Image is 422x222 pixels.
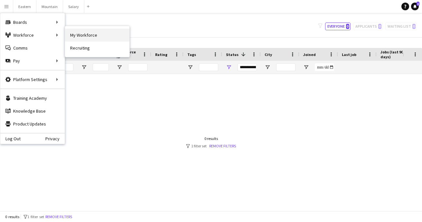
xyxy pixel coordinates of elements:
[342,52,356,57] span: Last job
[27,214,44,219] span: 1 filter set
[209,143,236,148] a: Remove filters
[0,54,65,67] div: Pay
[315,63,334,71] input: Joined Filter Input
[276,63,295,71] input: City Filter Input
[65,42,129,54] a: Recruiting
[0,136,21,141] a: Log Out
[93,63,109,71] input: Last Name Filter Input
[417,2,419,6] span: 1
[265,52,272,57] span: City
[380,50,407,59] span: Jobs (last 90 days)
[186,136,236,141] div: 0 results
[0,73,65,86] div: Platform Settings
[155,52,167,57] span: Rating
[0,29,65,42] div: Workforce
[265,64,270,70] button: Open Filter Menu
[0,42,65,54] a: Comms
[13,0,36,13] button: Eastern
[36,0,63,13] button: Mountain
[346,24,349,29] span: 0
[187,52,196,57] span: Tags
[0,105,65,117] a: Knowledge Base
[226,52,239,57] span: Status
[0,117,65,130] a: Product Updates
[186,143,236,148] div: 1 filter set
[128,63,147,71] input: Workforce ID Filter Input
[325,23,351,30] button: Everyone0
[63,0,84,13] button: Salary
[0,16,65,29] div: Boards
[187,64,193,70] button: Open Filter Menu
[199,63,218,71] input: Tags Filter Input
[0,92,65,105] a: Training Academy
[44,213,73,220] button: Remove filters
[303,64,309,70] button: Open Filter Menu
[81,64,87,70] button: Open Filter Menu
[226,64,232,70] button: Open Filter Menu
[303,52,316,57] span: Joined
[65,29,129,42] a: My Workforce
[411,3,419,10] a: 1
[117,64,122,70] button: Open Filter Menu
[45,136,65,141] a: Privacy
[57,63,73,71] input: First Name Filter Input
